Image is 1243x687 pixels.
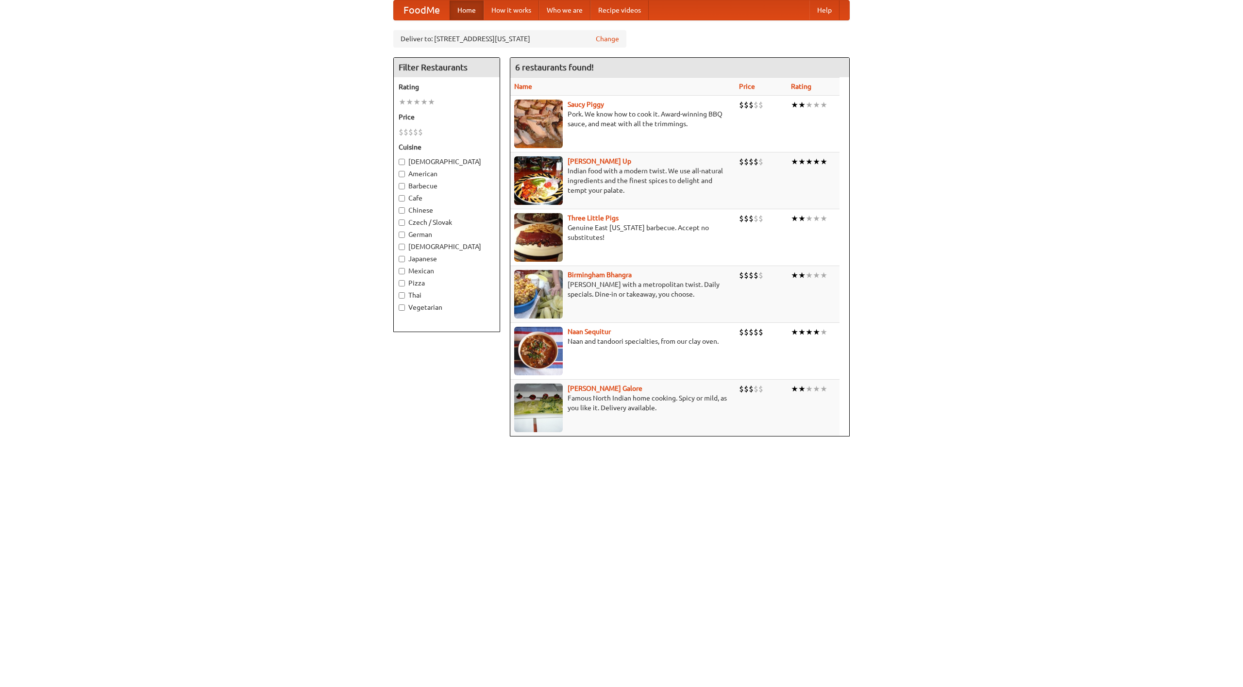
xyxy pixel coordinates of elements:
[514,336,731,346] p: Naan and tandoori specialties, from our clay oven.
[399,278,495,288] label: Pizza
[791,270,798,281] li: ★
[399,230,495,239] label: German
[399,304,405,311] input: Vegetarian
[399,82,495,92] h5: Rating
[739,156,744,167] li: $
[744,213,749,224] li: $
[813,156,820,167] li: ★
[820,327,827,337] li: ★
[820,270,827,281] li: ★
[798,100,806,110] li: ★
[399,290,495,300] label: Thai
[749,327,754,337] li: $
[798,384,806,394] li: ★
[420,97,428,107] li: ★
[399,157,495,167] label: [DEMOGRAPHIC_DATA]
[399,195,405,201] input: Cafe
[399,244,405,250] input: [DEMOGRAPHIC_DATA]
[484,0,539,20] a: How it works
[744,156,749,167] li: $
[806,327,813,337] li: ★
[809,0,840,20] a: Help
[514,384,563,432] img: currygalore.jpg
[739,270,744,281] li: $
[399,193,495,203] label: Cafe
[820,213,827,224] li: ★
[399,280,405,286] input: Pizza
[820,156,827,167] li: ★
[758,384,763,394] li: $
[399,266,495,276] label: Mexican
[399,242,495,251] label: [DEMOGRAPHIC_DATA]
[568,101,604,108] b: Saucy Piggy
[754,213,758,224] li: $
[514,83,532,90] a: Name
[806,270,813,281] li: ★
[514,100,563,148] img: saucy.jpg
[413,97,420,107] li: ★
[739,213,744,224] li: $
[798,327,806,337] li: ★
[399,302,495,312] label: Vegetarian
[399,219,405,226] input: Czech / Slovak
[399,256,405,262] input: Japanese
[806,213,813,224] li: ★
[754,327,758,337] li: $
[514,109,731,129] p: Pork. We know how to cook it. Award-winning BBQ sauce, and meat with all the trimmings.
[754,384,758,394] li: $
[820,100,827,110] li: ★
[568,157,631,165] a: [PERSON_NAME] Up
[739,327,744,337] li: $
[568,271,632,279] a: Birmingham Bhangra
[791,327,798,337] li: ★
[514,393,731,413] p: Famous North Indian home cooking. Spicy or mild, as you like it. Delivery available.
[749,213,754,224] li: $
[798,270,806,281] li: ★
[568,214,619,222] b: Three Little Pigs
[406,97,413,107] li: ★
[399,127,403,137] li: $
[749,384,754,394] li: $
[568,328,611,335] a: Naan Sequitur
[798,156,806,167] li: ★
[403,127,408,137] li: $
[413,127,418,137] li: $
[514,327,563,375] img: naansequitur.jpg
[399,171,405,177] input: American
[791,100,798,110] li: ★
[428,97,435,107] li: ★
[749,100,754,110] li: $
[758,100,763,110] li: $
[739,100,744,110] li: $
[791,83,811,90] a: Rating
[399,181,495,191] label: Barbecue
[744,384,749,394] li: $
[399,254,495,264] label: Japanese
[408,127,413,137] li: $
[754,156,758,167] li: $
[393,30,626,48] div: Deliver to: [STREET_ADDRESS][US_STATE]
[515,63,594,72] ng-pluralize: 6 restaurants found!
[798,213,806,224] li: ★
[450,0,484,20] a: Home
[418,127,423,137] li: $
[514,270,563,318] img: bhangra.jpg
[758,327,763,337] li: $
[758,156,763,167] li: $
[399,268,405,274] input: Mexican
[813,327,820,337] li: ★
[758,270,763,281] li: $
[399,232,405,238] input: German
[806,384,813,394] li: ★
[399,207,405,214] input: Chinese
[754,100,758,110] li: $
[758,213,763,224] li: $
[806,156,813,167] li: ★
[813,384,820,394] li: ★
[739,83,755,90] a: Price
[399,218,495,227] label: Czech / Slovak
[791,156,798,167] li: ★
